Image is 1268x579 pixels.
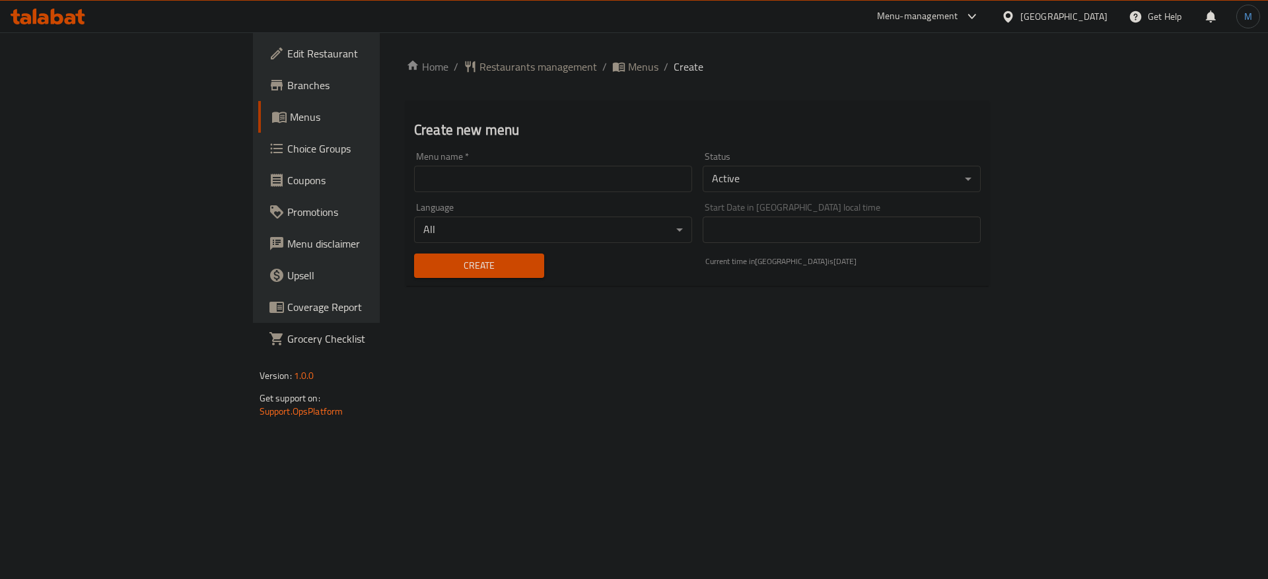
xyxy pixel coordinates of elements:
div: Active [703,166,981,192]
input: Please enter Menu name [414,166,692,192]
span: Branches [287,77,454,93]
span: Version: [260,367,292,384]
div: All [414,217,692,243]
a: Grocery Checklist [258,323,465,355]
p: Current time in [GEOGRAPHIC_DATA] is [DATE] [705,255,981,267]
a: Upsell [258,259,465,291]
a: Choice Groups [258,133,465,164]
div: Menu-management [877,9,958,24]
span: Upsell [287,267,454,283]
div: [GEOGRAPHIC_DATA] [1020,9,1108,24]
a: Promotions [258,196,465,228]
span: Get support on: [260,390,320,407]
span: Menu disclaimer [287,236,454,252]
span: 1.0.0 [294,367,314,384]
li: / [602,59,607,75]
a: Coupons [258,164,465,196]
a: Coverage Report [258,291,465,323]
span: Grocery Checklist [287,331,454,347]
nav: breadcrumb [406,59,989,75]
a: Edit Restaurant [258,38,465,69]
span: Create [674,59,703,75]
span: Choice Groups [287,141,454,156]
span: Create [425,257,534,274]
span: Coverage Report [287,299,454,315]
li: / [664,59,668,75]
a: Support.OpsPlatform [260,403,343,420]
h2: Create new menu [414,120,981,140]
span: Edit Restaurant [287,46,454,61]
span: Menus [290,109,454,125]
button: Create [414,254,544,278]
a: Menu disclaimer [258,228,465,259]
span: Menus [628,59,658,75]
a: Menus [612,59,658,75]
span: Promotions [287,204,454,220]
a: Branches [258,69,465,101]
span: Restaurants management [479,59,597,75]
span: M [1244,9,1252,24]
a: Restaurants management [464,59,597,75]
span: Coupons [287,172,454,188]
a: Menus [258,101,465,133]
